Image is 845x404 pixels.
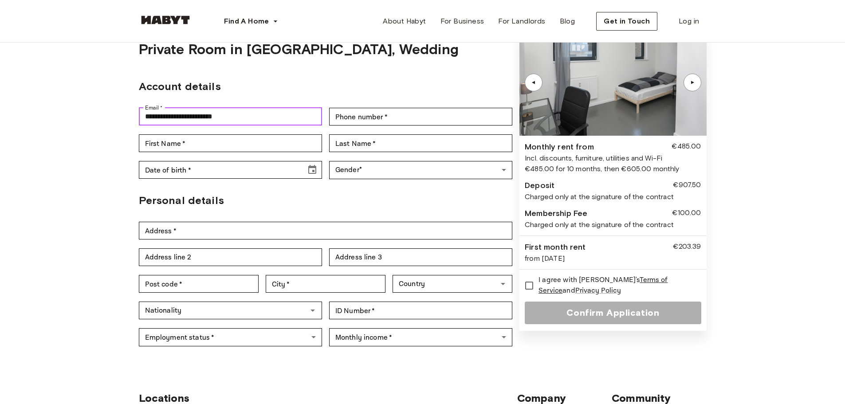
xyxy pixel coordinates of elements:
[525,180,554,192] div: Deposit
[498,16,545,27] span: For Landlords
[519,29,706,136] img: Image of the room
[525,220,701,230] div: Charged only at the signature of the contract
[596,12,657,31] button: Get in Touch
[525,241,586,253] div: First month rent
[217,12,285,30] button: Find A Home
[525,141,594,153] div: Monthly rent from
[525,253,701,264] div: from [DATE]
[491,12,552,30] a: For Landlords
[224,16,269,27] span: Find A Home
[525,208,587,220] div: Membership Fee
[139,39,459,60] h1: Private Room in [GEOGRAPHIC_DATA], Wedding
[376,12,433,30] a: About Habyt
[139,192,513,208] h2: Personal details
[688,80,697,85] div: ▲
[440,16,484,27] span: For Business
[553,12,582,30] a: Blog
[672,208,701,220] div: €100.00
[525,164,701,174] div: €485.00 for 10 months, then €605.00 monthly
[303,161,321,179] button: Choose date
[679,16,699,27] span: Log in
[672,141,701,153] div: €485.00
[575,286,621,295] a: Privacy Policy
[529,80,538,85] div: ▲
[538,275,694,296] span: I agree with [PERSON_NAME]'s and
[497,278,509,290] button: Open
[139,16,192,24] img: Habyt
[672,12,706,30] a: Log in
[139,78,513,94] h2: Account details
[433,12,491,30] a: For Business
[560,16,575,27] span: Blog
[604,16,650,27] span: Get in Touch
[525,153,701,164] div: Incl. discounts, furniture, utilities and Wi-Fi
[673,241,701,253] div: €203.39
[383,16,426,27] span: About Habyt
[307,304,319,317] button: Open
[673,180,701,192] div: €907.50
[525,192,701,202] div: Charged only at the signature of the contract
[145,104,162,112] label: Email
